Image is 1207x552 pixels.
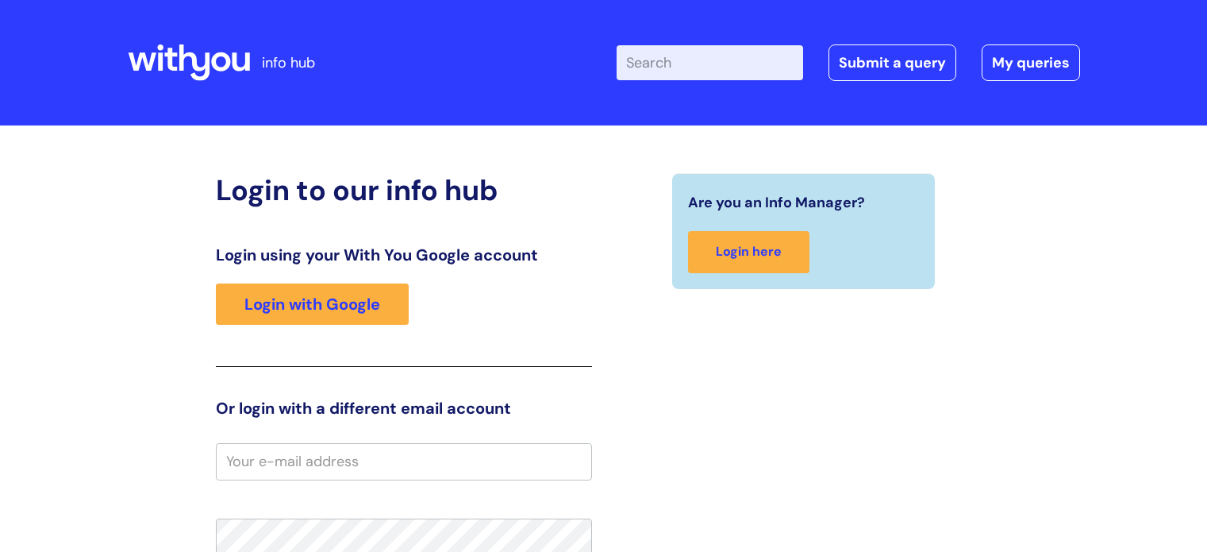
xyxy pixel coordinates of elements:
[828,44,956,81] a: Submit a query
[617,45,803,80] input: Search
[262,50,315,75] p: info hub
[688,190,865,215] span: Are you an Info Manager?
[216,284,409,325] a: Login with Google
[216,443,592,480] input: Your e-mail address
[688,231,809,273] a: Login here
[216,245,592,264] h3: Login using your With You Google account
[216,173,592,207] h2: Login to our info hub
[982,44,1080,81] a: My queries
[216,399,592,418] h3: Or login with a different email account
